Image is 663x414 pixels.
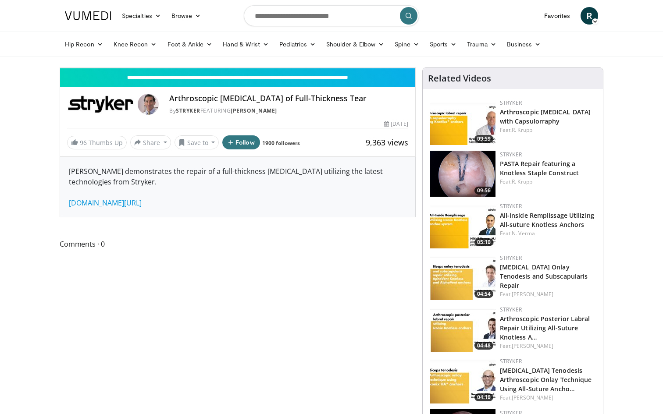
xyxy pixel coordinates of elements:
[244,5,419,26] input: Search topics, interventions
[500,230,596,237] div: Feat.
[424,35,462,53] a: Sports
[130,135,171,149] button: Share
[231,107,277,114] a: [PERSON_NAME]
[500,99,522,106] a: Stryker
[500,178,596,186] div: Feat.
[138,94,159,115] img: Avatar
[60,35,108,53] a: Hip Recon
[512,178,532,185] a: R. Krupp
[581,7,598,25] a: R
[500,202,522,210] a: Stryker
[512,230,535,237] a: N. Verma
[428,73,491,84] h4: Related Videos
[430,99,495,145] a: 09:59
[512,394,553,401] a: [PERSON_NAME]
[274,35,321,53] a: Pediatrics
[430,306,495,352] a: 04:48
[162,35,218,53] a: Foot & Ankle
[512,126,532,134] a: R. Krupp
[500,211,594,229] a: All-inside Remplissage Utilizing All-suture Knotless Anchors
[166,7,207,25] a: Browse
[500,357,522,365] a: Stryker
[108,35,162,53] a: Knee Recon
[67,136,127,149] a: 96 Thumbs Up
[389,35,424,53] a: Spine
[500,366,592,393] a: [MEDICAL_DATA] Tenodesis Arthroscopic Onlay Technique Using All-Suture Ancho…
[169,107,408,115] div: By FEATURING
[430,254,495,300] img: f0e53f01-d5db-4f12-81ed-ecc49cba6117.150x105_q85_crop-smart_upscale.jpg
[500,290,596,298] div: Feat.
[430,99,495,145] img: c8a3b2cc-5bd4-4878-862c-e86fdf4d853b.150x105_q85_crop-smart_upscale.jpg
[500,315,590,341] a: Arthroscopic Posterior Labral Repair Utilizing All-Suture Knotless A…
[366,137,408,148] span: 9,363 views
[474,290,493,298] span: 04:54
[500,159,579,177] a: PASTA Repair featuring a Knotless Staple Construct
[169,94,408,103] h4: Arthroscopic [MEDICAL_DATA] of Full-Thickness Tear
[512,290,553,298] a: [PERSON_NAME]
[430,357,495,403] a: 04:10
[176,107,200,114] a: Stryker
[60,157,415,217] div: [PERSON_NAME] demonstrates the repair of a full-thickness [MEDICAL_DATA] utilizing the latest tec...
[500,254,522,262] a: Stryker
[500,108,591,125] a: Arthroscopic [MEDICAL_DATA] with Capsulorraphy
[474,135,493,143] span: 09:59
[117,7,166,25] a: Specialties
[80,138,87,147] span: 96
[430,202,495,248] a: 05:10
[430,254,495,300] a: 04:54
[175,135,219,149] button: Save to
[60,238,416,250] span: Comments 0
[474,238,493,246] span: 05:10
[539,7,575,25] a: Favorites
[430,357,495,403] img: dd3c9599-9b8f-4523-a967-19256dd67964.150x105_q85_crop-smart_upscale.jpg
[474,393,493,401] span: 04:10
[222,135,260,149] button: Follow
[217,35,274,53] a: Hand & Wrist
[500,394,596,402] div: Feat.
[500,126,596,134] div: Feat.
[262,139,300,147] a: 1900 followers
[500,306,522,313] a: Stryker
[462,35,502,53] a: Trauma
[500,151,522,158] a: Stryker
[384,120,408,128] div: [DATE]
[500,263,588,290] a: [MEDICAL_DATA] Onlay Tenodesis and Subscapularis Repair
[69,198,142,208] a: [DOMAIN_NAME][URL]
[430,202,495,248] img: 0dbaa052-54c8-49be-8279-c70a6c51c0f9.150x105_q85_crop-smart_upscale.jpg
[502,35,546,53] a: Business
[512,342,553,350] a: [PERSON_NAME]
[500,342,596,350] div: Feat.
[474,187,493,195] span: 09:56
[430,151,495,197] a: 09:56
[321,35,389,53] a: Shoulder & Elbow
[474,342,493,350] span: 04:48
[430,151,495,197] img: 84acc7eb-cb93-455a-a344-5c35427a46c1.png.150x105_q85_crop-smart_upscale.png
[67,94,134,115] img: Stryker
[65,11,111,20] img: VuMedi Logo
[430,306,495,352] img: d2f6a426-04ef-449f-8186-4ca5fc42937c.150x105_q85_crop-smart_upscale.jpg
